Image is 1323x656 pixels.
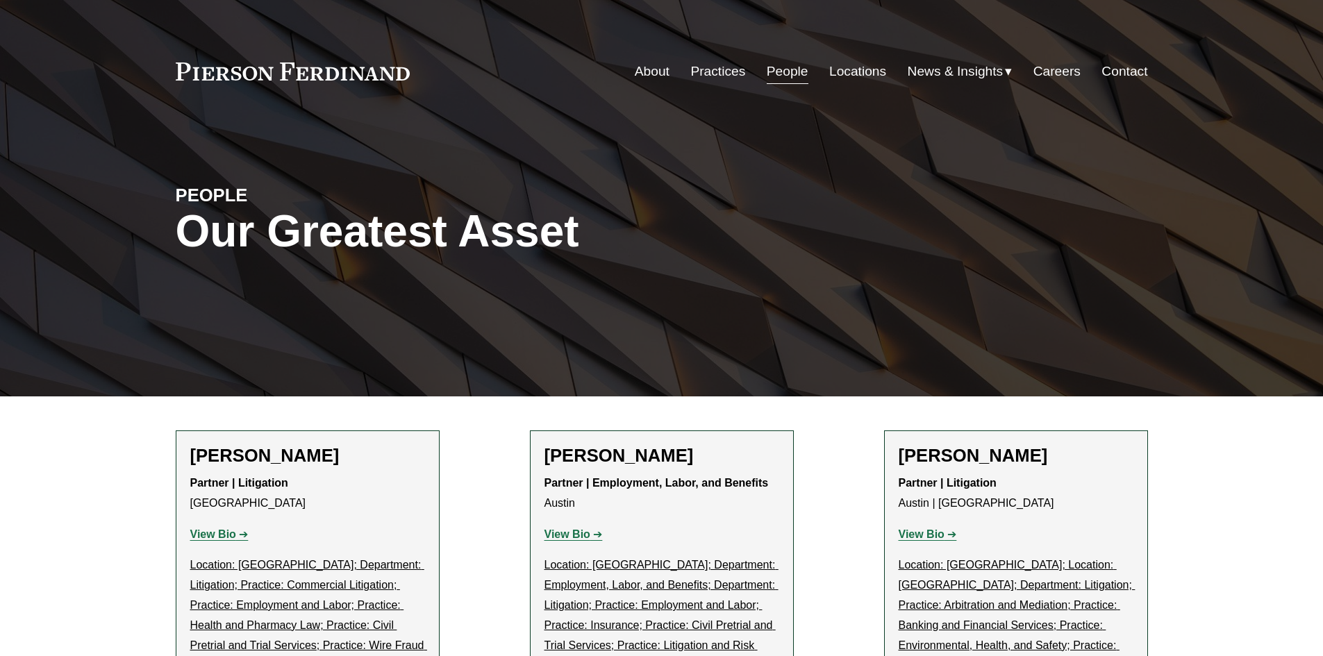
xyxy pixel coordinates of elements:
[190,473,425,514] p: [GEOGRAPHIC_DATA]
[544,528,590,540] strong: View Bio
[176,184,419,206] h4: PEOPLE
[899,528,957,540] a: View Bio
[544,477,769,489] strong: Partner | Employment, Labor, and Benefits
[908,58,1013,85] a: folder dropdown
[544,528,603,540] a: View Bio
[899,473,1133,514] p: Austin | [GEOGRAPHIC_DATA]
[635,58,669,85] a: About
[1033,58,1081,85] a: Careers
[190,445,425,466] h2: [PERSON_NAME]
[690,58,745,85] a: Practices
[190,528,249,540] a: View Bio
[544,445,779,466] h2: [PERSON_NAME]
[1101,58,1147,85] a: Contact
[908,60,1004,84] span: News & Insights
[899,445,1133,466] h2: [PERSON_NAME]
[767,58,808,85] a: People
[190,528,236,540] strong: View Bio
[899,528,945,540] strong: View Bio
[176,206,824,257] h1: Our Greatest Asset
[190,477,288,489] strong: Partner | Litigation
[899,477,997,489] strong: Partner | Litigation
[829,58,886,85] a: Locations
[544,473,779,514] p: Austin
